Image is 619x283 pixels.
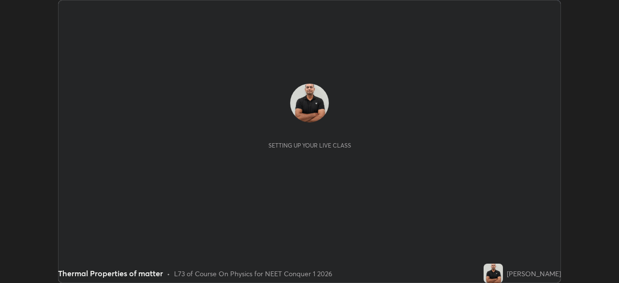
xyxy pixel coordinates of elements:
[58,268,163,279] div: Thermal Properties of matter
[268,142,351,149] div: Setting up your live class
[484,264,503,283] img: a183ceb4c4e046f7af72081f627da574.jpg
[507,268,561,279] div: [PERSON_NAME]
[290,84,329,122] img: a183ceb4c4e046f7af72081f627da574.jpg
[174,268,332,279] div: L73 of Course On Physics for NEET Conquer 1 2026
[167,268,170,279] div: •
